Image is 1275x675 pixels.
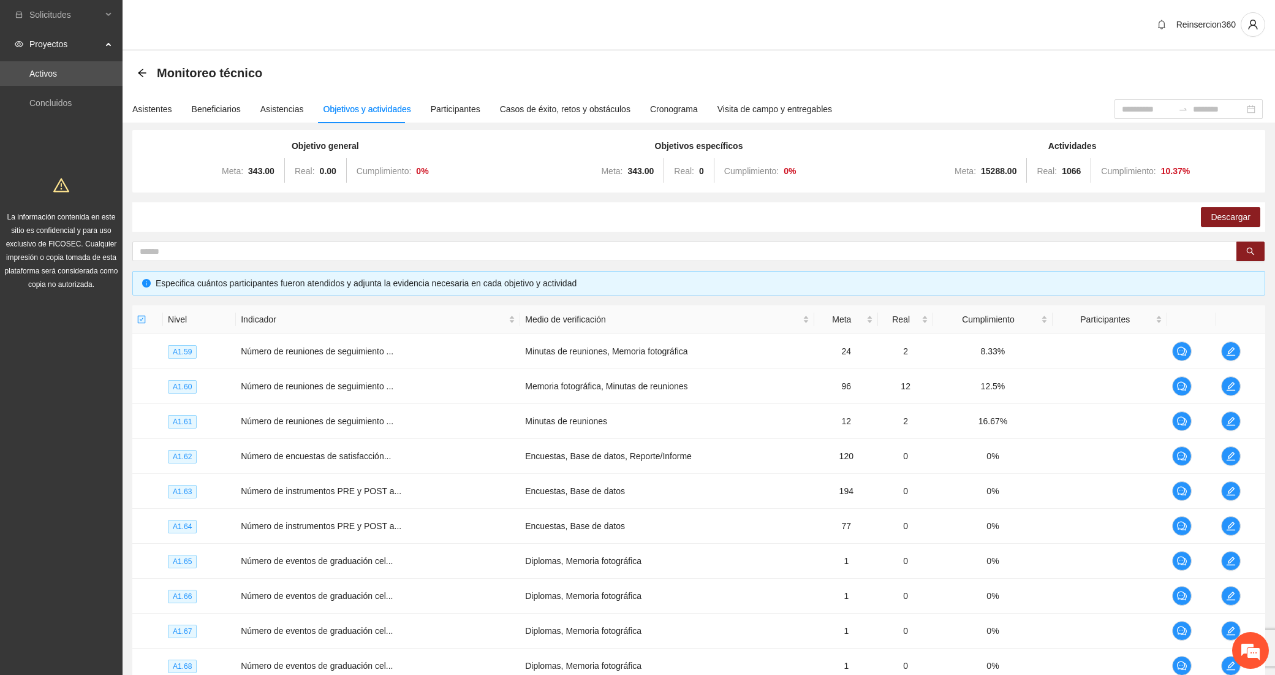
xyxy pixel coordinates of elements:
[520,334,814,369] td: Minutas de reuniones, Memoria fotográfica
[241,591,393,601] span: Número de eventos de graduación cel...
[1221,341,1241,361] button: edit
[29,32,102,56] span: Proyectos
[814,509,878,544] td: 77
[878,544,933,579] td: 0
[156,276,1255,290] div: Especifica cuántos participantes fueron atendidos y adjunta la evidencia necesaria en cada objeti...
[1152,15,1171,34] button: bell
[292,141,359,151] strong: Objetivo general
[1221,551,1241,571] button: edit
[15,10,23,19] span: inbox
[241,521,401,531] span: Número de instrumentos PRE y POST a...
[1037,166,1057,176] span: Real:
[878,305,933,334] th: Real
[132,102,172,116] div: Asistentes
[357,166,411,176] span: Cumplimiento:
[1048,141,1097,151] strong: Actividades
[520,474,814,509] td: Encuestas, Base de datos
[320,166,336,176] strong: 0.00
[1221,586,1241,606] button: edit
[520,579,814,614] td: Diplomas, Memoria fotográfica
[241,346,393,356] span: Número de reuniones de seguimiento ...
[674,166,694,176] span: Real:
[1172,481,1192,501] button: comment
[157,63,262,83] span: Monitoreo técnico
[814,474,878,509] td: 194
[1172,516,1192,536] button: comment
[933,334,1053,369] td: 8.33%
[241,486,401,496] span: Número de instrumentos PRE y POST a...
[655,141,743,151] strong: Objetivos específicos
[814,404,878,439] td: 12
[168,485,197,498] span: A1.63
[168,590,197,603] span: A1.66
[1221,516,1241,536] button: edit
[168,450,197,463] span: A1.62
[933,404,1053,439] td: 16.67%
[241,416,393,426] span: Número de reuniones de seguimiento ...
[1152,20,1171,29] span: bell
[717,102,832,116] div: Visita de campo y entregables
[1236,242,1265,261] button: search
[883,313,919,326] span: Real
[933,614,1053,649] td: 0%
[168,380,197,394] span: A1.60
[878,474,933,509] td: 0
[933,305,1053,334] th: Cumplimiento
[1222,346,1240,356] span: edit
[814,544,878,579] td: 1
[15,40,23,48] span: eye
[878,439,933,474] td: 0
[222,166,243,176] span: Meta:
[168,555,197,568] span: A1.65
[241,556,393,566] span: Número de eventos de graduación cel...
[1222,486,1240,496] span: edit
[814,579,878,614] td: 1
[520,369,814,404] td: Memoria fotográfica, Minutas de reuniones
[627,166,654,176] strong: 343.00
[520,509,814,544] td: Encuestas, Base de datos
[1221,411,1241,431] button: edit
[416,166,428,176] strong: 0 %
[137,315,146,324] span: check-square
[241,451,391,461] span: Número de encuestas de satisfacción...
[933,509,1053,544] td: 0%
[938,313,1039,326] span: Cumplimiento
[323,102,411,116] div: Objetivos y actividades
[1161,166,1190,176] strong: 10.37 %
[431,102,480,116] div: Participantes
[933,474,1053,509] td: 0%
[1241,12,1265,37] button: user
[168,660,197,673] span: A1.68
[520,544,814,579] td: Diplomas, Memoria fotográfica
[878,509,933,544] td: 0
[248,166,274,176] strong: 343.00
[699,166,704,176] strong: 0
[1172,551,1192,571] button: comment
[241,313,506,326] span: Indicador
[1222,521,1240,531] span: edit
[241,381,393,391] span: Número de reuniones de seguimiento ...
[601,166,622,176] span: Meta:
[1053,305,1167,334] th: Participantes
[1201,207,1260,227] button: Descargar
[819,313,864,326] span: Meta
[1178,104,1188,114] span: to
[142,279,151,288] span: info-circle
[1172,446,1192,466] button: comment
[724,166,779,176] span: Cumplimiento:
[236,305,520,334] th: Indicador
[53,177,69,193] span: warning
[784,166,796,176] strong: 0 %
[1221,481,1241,501] button: edit
[525,313,800,326] span: Medio de verificación
[814,369,878,404] td: 96
[1172,411,1192,431] button: comment
[933,439,1053,474] td: 0%
[500,102,630,116] div: Casos de éxito, retos y obstáculos
[1172,376,1192,396] button: comment
[1222,556,1240,566] span: edit
[933,544,1053,579] td: 0%
[29,69,57,78] a: Activos
[878,334,933,369] td: 2
[814,305,878,334] th: Meta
